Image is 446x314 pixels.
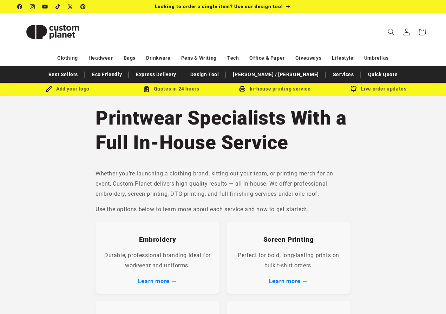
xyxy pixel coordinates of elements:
img: Brush Icon [46,86,52,92]
h3: Screen Printing [234,235,343,244]
p: Use the options below to learn more about each service and how to get started: [96,205,350,215]
a: Custom Planet [15,13,91,50]
a: Quick Quote [365,68,401,81]
a: Design Tool [187,68,223,81]
a: Learn more → [138,278,177,285]
a: Office & Paper [249,52,284,64]
iframe: Chat Widget [326,238,446,314]
img: In-house printing [239,86,245,92]
img: Order updates [350,86,357,92]
a: Eco Friendly [88,68,125,81]
a: Best Sellers [45,68,81,81]
a: Tech [227,52,239,64]
a: Giveaways [295,52,321,64]
img: Order Updates Icon [143,86,150,92]
a: Drinkware [146,52,170,64]
img: Custom Planet [18,16,88,48]
a: Clothing [57,52,78,64]
a: Lifestyle [332,52,353,64]
a: Services [329,68,358,81]
p: Durable, professional branding ideal for workwear and uniforms. [103,250,212,271]
div: In-house printing service [223,85,327,93]
a: Express Delivery [132,68,180,81]
a: Learn more → [269,278,308,285]
a: Umbrellas [364,52,389,64]
h1: Printwear Specialists With a Full In-House Service [96,106,350,155]
div: Quotes in 24 hours [119,85,223,93]
span: Looking to order a single item? Use our design tool [155,4,283,9]
div: Live order updates [327,85,430,93]
a: Bags [124,52,136,64]
p: Whether you're launching a clothing brand, kitting out your team, or printing merch for an event,... [96,169,350,199]
h3: Embroidery [103,235,212,244]
summary: Search [383,24,399,40]
div: Add your logo [16,85,119,93]
a: Headwear [88,52,113,64]
a: [PERSON_NAME] / [PERSON_NAME] [229,68,322,81]
a: Pens & Writing [181,52,217,64]
p: Perfect for bold, long-lasting prints on bulk t-shirt orders. [234,250,343,271]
